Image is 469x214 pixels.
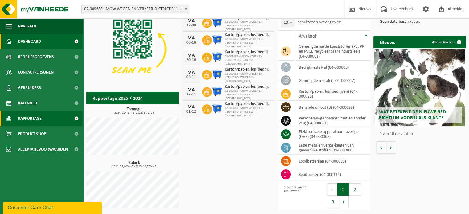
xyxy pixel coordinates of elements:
div: MA [185,18,197,23]
div: MA [185,53,197,58]
a: Alle artikelen [427,36,465,48]
span: Karton/papier, los (bedrijven) [225,67,271,72]
span: Rapportage [18,111,42,126]
a: Bekijk rapportage [133,104,178,116]
span: Bedrijfsgegevens [18,49,54,65]
td: karton/papier, los (bedrijven) (04-000026) [294,87,370,101]
div: 01-12 [185,110,197,114]
span: Dashboard [18,34,41,49]
span: Karton/papier, los (bedrijven) [225,84,271,89]
button: Vorige [376,141,386,154]
div: 22-09 [185,23,197,28]
span: 02-009683 - MOW-WEGEN EN VERKEER-DISTRICT 311-[GEOGRAPHIC_DATA] [225,89,271,100]
div: 1 tot 10 van 22 resultaten [281,183,321,208]
td: spuitbussen (04-000114) [294,168,370,181]
span: 02-009683 - MOW-WEGEN EN VERKEER-DISTRICT 311-[GEOGRAPHIC_DATA] [225,20,271,31]
iframe: chat widget [3,200,103,214]
button: 3 [327,196,339,208]
a: Wat betekent de nieuwe RED-richtlijn voor u als klant? [374,49,465,126]
button: 2 [349,183,361,196]
p: 1 van 10 resultaten [380,132,463,136]
td: elektronische apparatuur - overige (OVE) (04-000067) [294,127,370,141]
span: Karton/papier, los (bedrijven) [225,102,271,107]
button: 1 [337,183,349,196]
div: MA [185,87,197,92]
img: WB-1100-HPE-BE-01 [212,86,222,97]
span: Wat betekent de nieuwe RED-richtlijn voor u als klant? [379,110,447,120]
span: 02-009683 - MOW-WEGEN EN VERKEER-DISTRICT 311-[GEOGRAPHIC_DATA] [225,72,271,83]
span: 02-009683 - MOW-WEGEN EN VERKEER-DISTRICT 311-[GEOGRAPHIC_DATA] [225,55,271,66]
span: Karton/papier, los (bedrijven) [225,50,271,55]
span: 02-009683 - MOW-WEGEN EN VERKEER-DISTRICT 311-BRUGGE - 8000 BRUGGE, KONING ALBERT I LAAN 293 [82,5,189,14]
h3: Kubiek [89,161,179,168]
td: lege metalen verpakkingen van gevaarlijke stoffen (04-000083) [294,141,370,155]
img: Download de VHEPlus App [86,14,179,84]
span: Afvalstof [299,34,316,39]
span: Kalender [18,95,37,111]
span: Navigatie [18,18,37,34]
span: 02-009683 - MOW-WEGEN EN VERKEER-DISTRICT 311-[GEOGRAPHIC_DATA] [225,107,271,118]
div: MA [185,70,197,75]
h2: Rapportage 2025 / 2024 [86,92,149,104]
span: 02-009683 - MOW-WEGEN EN VERKEER-DISTRICT 311-[GEOGRAPHIC_DATA] [225,38,271,49]
div: 20-10 [185,58,197,62]
span: 2024: 124,874 t - 2025: 61,080 t [89,111,179,115]
button: Previous [327,183,337,196]
h2: Nieuws [373,36,401,48]
td: bedrijfsrestafval (04-000008) [294,61,370,74]
span: Contactpersonen [18,65,54,80]
button: Next [339,196,349,208]
div: MA [185,36,197,41]
img: WB-1100-HPE-BE-01 [212,69,222,79]
div: 17-11 [185,92,197,97]
span: Product Shop [18,126,46,142]
img: WB-1100-HPE-BE-01 [212,103,222,114]
td: behandeld hout (B) (04-000028) [294,101,370,114]
div: 03-11 [185,75,197,79]
div: MA [185,105,197,110]
img: WB-1100-HPE-BE-01 [212,34,222,45]
span: 10 [281,18,294,27]
td: gemengde harde kunststoffen (PE, PP en PVC), recycleerbaar (industrieel) (04-000001) [294,42,370,61]
span: 02-009683 - MOW-WEGEN EN VERKEER-DISTRICT 311-BRUGGE - 8000 BRUGGE, KONING ALBERT I LAAN 293 [81,5,189,14]
button: Volgende [386,141,396,154]
div: 06-10 [185,41,197,45]
td: personenwagenbanden met en zonder velg (04-000061) [294,114,370,127]
img: WB-1100-HPE-BE-01 [212,52,222,62]
p: Geen data beschikbaar. [380,20,460,24]
h3: Tonnage [89,107,179,115]
span: Gebruikers [18,80,41,95]
td: loodbatterijen (04-000085) [294,155,370,168]
span: Acceptatievoorwaarden [18,142,68,157]
span: 2024: 28,600 m3 - 2025: 18,700 m3 [89,165,179,168]
img: WB-1100-HPE-BE-01 [212,17,222,28]
span: Karton/papier, los (bedrijven) [225,33,271,38]
label: resultaten weergeven [298,20,341,25]
td: gemengde metalen (04-000017) [294,74,370,87]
